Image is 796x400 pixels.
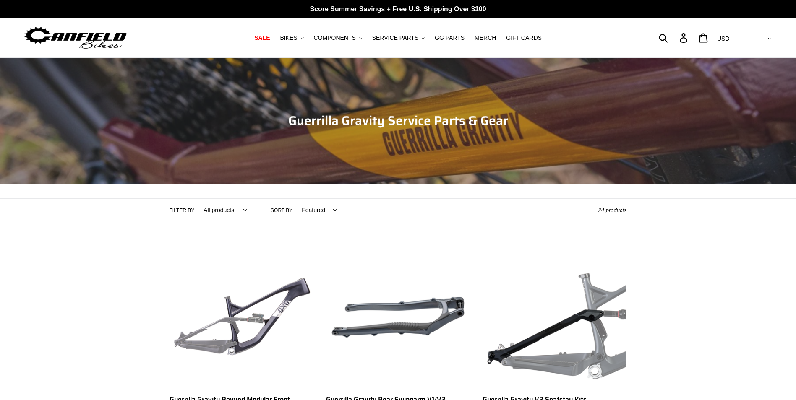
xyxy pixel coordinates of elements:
[314,34,356,42] span: COMPONENTS
[368,32,429,44] button: SERVICE PARTS
[470,32,500,44] a: MERCH
[280,34,297,42] span: BIKES
[276,32,308,44] button: BIKES
[288,111,508,130] span: Guerrilla Gravity Service Parts & Gear
[23,25,128,51] img: Canfield Bikes
[506,34,542,42] span: GIFT CARDS
[271,207,292,214] label: Sort by
[435,34,465,42] span: GG PARTS
[598,207,627,213] span: 24 products
[372,34,418,42] span: SERVICE PARTS
[475,34,496,42] span: MERCH
[310,32,366,44] button: COMPONENTS
[250,32,274,44] a: SALE
[431,32,469,44] a: GG PARTS
[663,29,685,47] input: Search
[254,34,270,42] span: SALE
[502,32,546,44] a: GIFT CARDS
[170,207,195,214] label: Filter by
